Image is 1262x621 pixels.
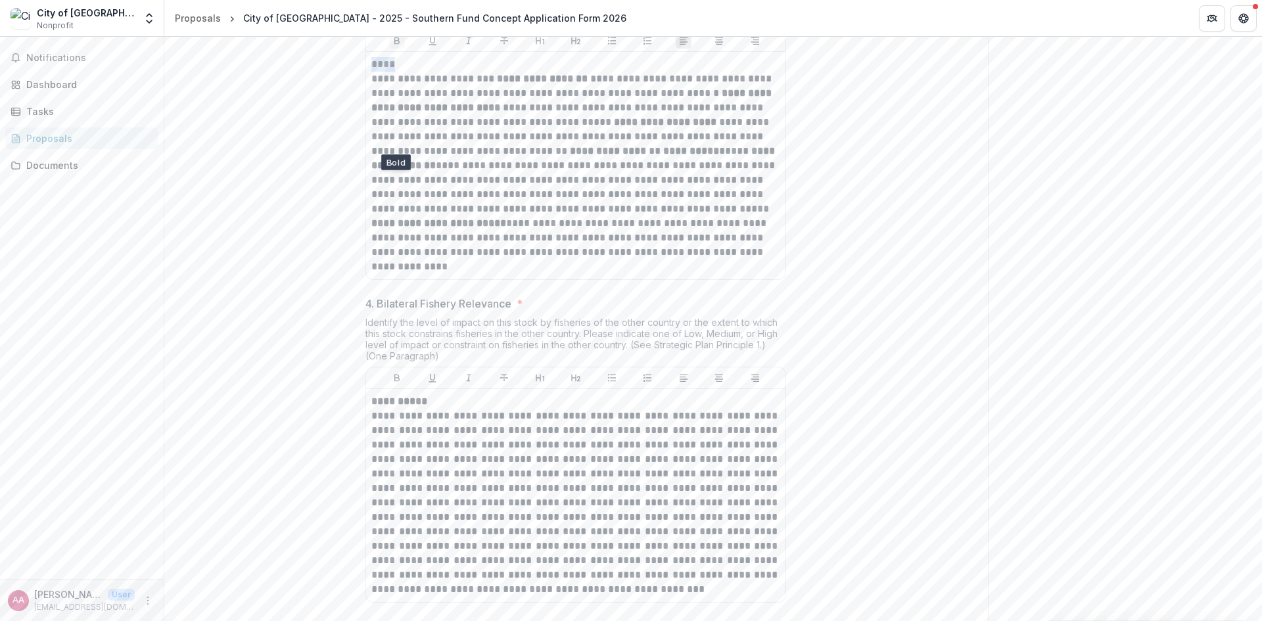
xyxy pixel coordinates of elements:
button: Align Left [676,33,691,49]
div: Proposals [26,131,148,145]
button: Bullet List [604,370,620,386]
div: Identify the level of impact on this stock by fisheries of the other country or the extent to whi... [365,317,786,367]
span: Nonprofit [37,20,74,32]
button: Notifications [5,47,158,68]
button: Bold [389,370,405,386]
button: Heading 1 [532,33,548,49]
span: Notifications [26,53,153,64]
div: Proposals [175,11,221,25]
p: [PERSON_NAME] [PERSON_NAME] [34,587,103,601]
div: Dashboard [26,78,148,91]
button: Italicize [461,370,477,386]
button: Align Right [747,370,763,386]
div: City of [GEOGRAPHIC_DATA] - 2025 - Southern Fund Concept Application Form 2026 [243,11,626,25]
button: Align Center [711,33,727,49]
a: Dashboard [5,74,158,95]
button: Strike [496,33,512,49]
a: Tasks [5,101,158,122]
button: Heading 2 [568,33,584,49]
button: Bullet List [604,33,620,49]
button: More [140,593,156,609]
p: User [108,589,135,601]
a: Proposals [170,9,226,28]
a: Documents [5,154,158,176]
p: 4. Bilateral Fishery Relevance [365,296,511,311]
div: Documents [26,158,148,172]
button: Underline [425,370,440,386]
button: Ordered List [640,370,655,386]
button: Heading 1 [532,370,548,386]
button: Partners [1199,5,1225,32]
div: Tasks [26,104,148,118]
nav: breadcrumb [170,9,632,28]
button: Align Right [747,33,763,49]
button: Align Center [711,370,727,386]
button: Underline [425,33,440,49]
button: Italicize [461,33,477,49]
a: Proposals [5,127,158,149]
button: Heading 2 [568,370,584,386]
button: Strike [496,370,512,386]
p: [EMAIL_ADDRESS][DOMAIN_NAME] [34,601,135,613]
div: Ajai Varghese Alex [12,596,24,605]
img: City of Port Coquitlam [11,8,32,29]
div: City of [GEOGRAPHIC_DATA] [37,6,135,20]
button: Open entity switcher [140,5,158,32]
button: Bold [389,33,405,49]
button: Get Help [1230,5,1257,32]
button: Ordered List [640,33,655,49]
button: Align Left [676,370,691,386]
